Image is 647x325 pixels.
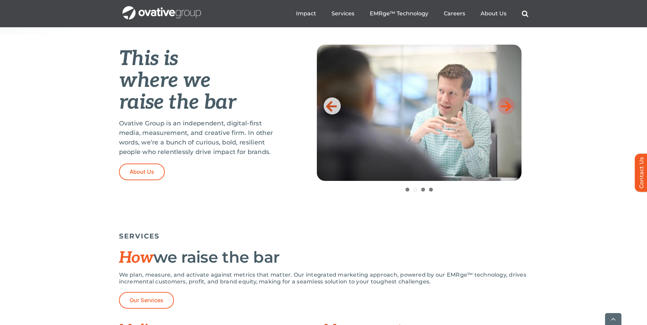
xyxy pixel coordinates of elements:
[481,10,506,17] a: About Us
[119,90,236,115] em: raise the bar
[296,3,528,25] nav: Menu
[413,188,417,191] a: 2
[296,10,316,17] a: Impact
[317,45,521,181] img: Home-Raise-the-Bar-2.jpeg
[130,169,155,175] span: About Us
[119,164,165,180] a: About Us
[370,10,428,17] a: EMRge™ Technology
[522,10,528,17] a: Search
[122,5,201,12] a: OG_Full_horizontal_WHT
[119,272,528,285] p: We plan, measure, and activate against metrics that matter. Our integrated marketing approach, po...
[444,10,465,17] a: Careers
[119,119,283,157] p: Ovative Group is an independent, digital-first media, measurement, and creative firm. In other wo...
[406,188,409,191] a: 1
[332,10,354,17] a: Services
[119,292,174,309] a: Our Services
[119,232,528,240] h5: SERVICES
[119,68,211,93] em: where we
[429,188,433,191] a: 4
[421,188,425,191] a: 3
[119,249,528,266] h2: we raise the bar
[119,47,178,71] em: This is
[119,248,154,267] span: How
[130,297,164,304] span: Our Services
